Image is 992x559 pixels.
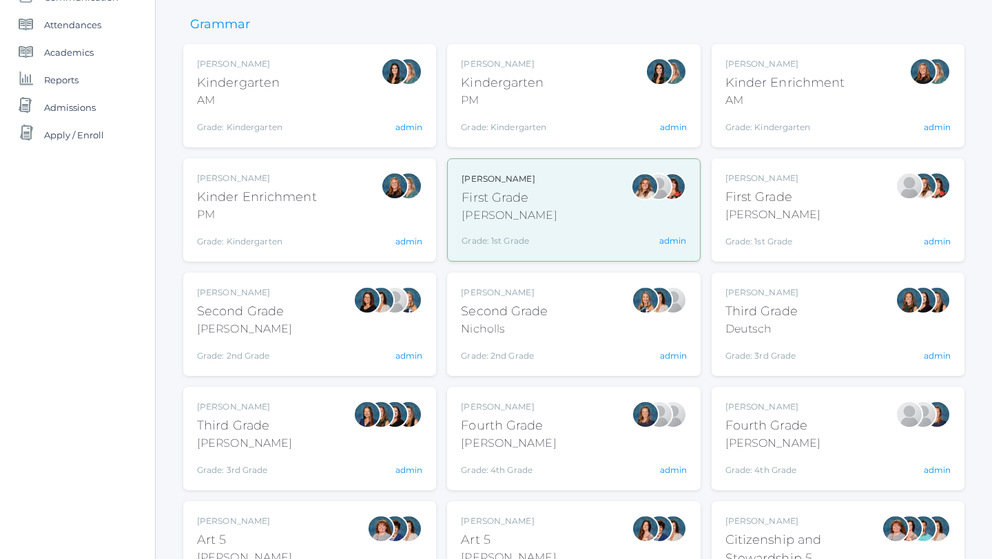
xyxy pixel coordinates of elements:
a: admin [924,236,951,246]
div: Cari Burke [395,515,422,542]
div: [PERSON_NAME] [725,286,798,299]
div: Nicole Dean [381,172,409,200]
div: [PERSON_NAME] [461,515,556,527]
div: Jaimie Watson [645,173,672,200]
div: Grade: 3rd Grade [725,343,798,362]
div: Grade: Kindergarten [197,229,317,248]
div: Ellie Bradley [632,401,659,428]
div: Ellie Bradley [923,401,951,428]
a: admin [395,122,422,132]
div: Third Grade [725,302,798,321]
div: Art 5 [461,531,556,549]
div: Nicholls [461,321,548,337]
div: [PERSON_NAME] [725,435,820,452]
div: Westen Taylor [909,515,937,542]
div: Kindergarten [197,74,282,92]
div: Grade: 1st Grade [725,229,820,248]
div: PM [461,92,546,109]
div: Rebecca Salazar [632,515,659,542]
div: Cari Burke [659,515,687,542]
div: Lori Webster [353,401,381,428]
div: Heather Porter [909,401,937,428]
div: Sarah Armstrong [659,286,687,314]
div: Kindergarten [461,74,546,92]
div: Heather Wallock [659,173,686,200]
div: Nicole Dean [909,58,937,85]
div: Juliana Fowler [923,286,951,314]
div: PM [197,207,317,223]
a: admin [660,465,687,475]
div: Second Grade [461,302,548,321]
div: Courtney Nicholls [632,286,659,314]
div: Grade: 3rd Grade [197,457,292,476]
div: Jaimie Watson [896,172,923,200]
div: Carolyn Sugimoto [381,515,409,542]
div: Grade: 1st Grade [462,229,557,247]
div: [PERSON_NAME] [197,286,292,299]
div: [PERSON_NAME] [197,515,292,527]
div: Juliana Fowler [395,401,422,428]
span: Admissions [44,94,96,121]
div: Art 5 [197,531,292,549]
a: admin [395,465,422,475]
div: Grade: Kindergarten [461,114,546,134]
a: admin [660,122,687,132]
div: Jordyn Dewey [381,58,409,85]
span: Academics [44,39,94,66]
a: admin [395,350,422,361]
div: Andrea Deutsch [896,286,923,314]
div: Grade: Kindergarten [197,114,282,134]
div: [PERSON_NAME] [725,207,820,223]
a: admin [395,236,422,246]
a: admin [924,122,951,132]
div: Lydia Chaffin [896,401,923,428]
div: [PERSON_NAME] [197,435,292,452]
div: Fourth Grade [461,416,556,435]
div: Jordyn Dewey [645,58,673,85]
div: Fourth Grade [725,416,820,435]
a: admin [660,350,687,361]
div: First Grade [725,188,820,207]
div: [PERSON_NAME] [197,321,292,337]
div: [PERSON_NAME] [461,58,546,70]
div: [PERSON_NAME] [197,58,282,70]
div: Liv Barber [631,173,659,200]
div: Grade: 4th Grade [725,457,820,476]
div: Andrea Deutsch [367,401,395,428]
div: Grade: Kindergarten [725,114,845,134]
div: Deutsch [725,321,798,337]
div: [PERSON_NAME] [462,207,557,224]
div: [PERSON_NAME] [461,435,556,452]
div: Grade: 4th Grade [461,457,556,476]
div: Maureen Doyle [395,172,422,200]
div: [PERSON_NAME] [197,401,292,413]
div: [PERSON_NAME] [461,401,556,413]
span: Apply / Enroll [44,121,104,149]
div: [PERSON_NAME] [461,286,548,299]
div: Cari Burke [923,515,951,542]
div: Carolyn Sugimoto [645,515,673,542]
a: admin [924,465,951,475]
span: Reports [44,66,79,94]
a: admin [659,235,686,246]
div: Katie Watters [909,286,937,314]
div: [PERSON_NAME] [725,172,820,184]
div: First Grade [462,189,557,207]
div: Kinder Enrichment [197,188,317,207]
div: Heather Porter [659,401,687,428]
div: [PERSON_NAME] [725,58,845,70]
div: Third Grade [197,416,292,435]
h3: Grammar [183,18,257,32]
a: admin [924,350,951,361]
div: Grade: 2nd Grade [461,343,548,362]
div: Heather Wallock [923,172,951,200]
div: Second Grade [197,302,292,321]
div: Cari Burke [367,286,395,314]
div: Courtney Nicholls [395,286,422,314]
div: AM [197,92,282,109]
div: Liv Barber [909,172,937,200]
div: Sarah Armstrong [381,286,409,314]
div: Maureen Doyle [395,58,422,85]
div: Cari Burke [645,286,673,314]
div: Rebecca Salazar [896,515,923,542]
